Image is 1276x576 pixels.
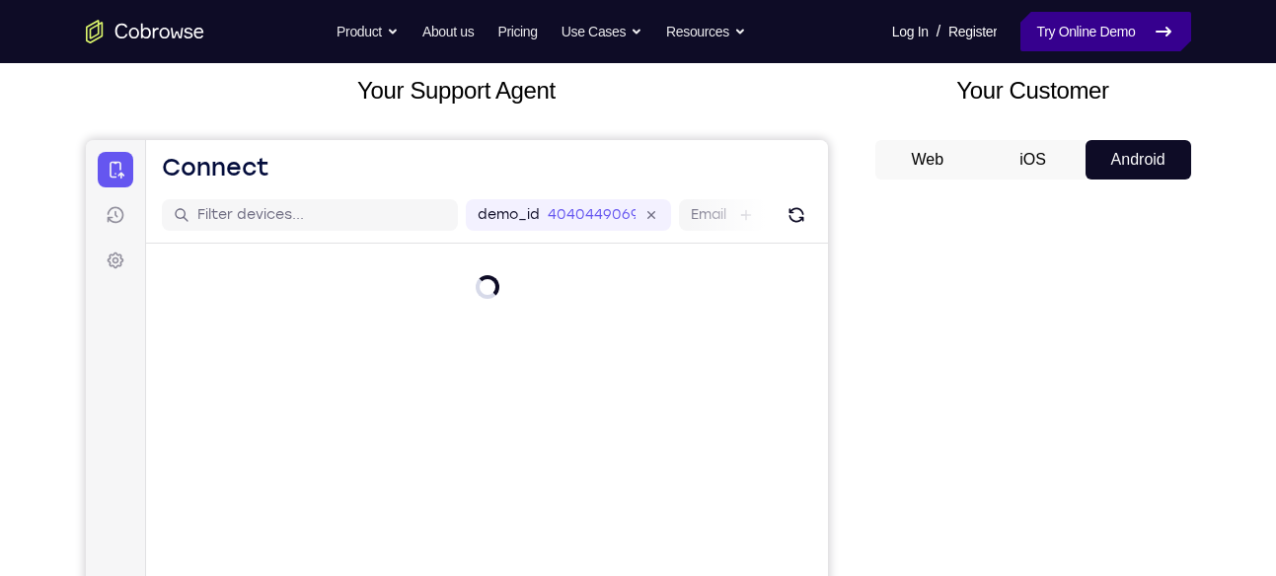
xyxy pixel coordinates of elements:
button: Product [337,12,399,51]
h2: Your Customer [875,73,1191,108]
a: About us [422,12,474,51]
h2: Your Support Agent [86,73,828,108]
a: Go to the home page [86,20,204,43]
button: Android [1086,140,1191,180]
button: Resources [666,12,746,51]
span: / [937,20,940,43]
a: Log In [892,12,929,51]
a: Register [948,12,997,51]
a: Pricing [497,12,537,51]
button: iOS [980,140,1086,180]
button: Use Cases [562,12,642,51]
a: Try Online Demo [1020,12,1190,51]
button: Web [875,140,981,180]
